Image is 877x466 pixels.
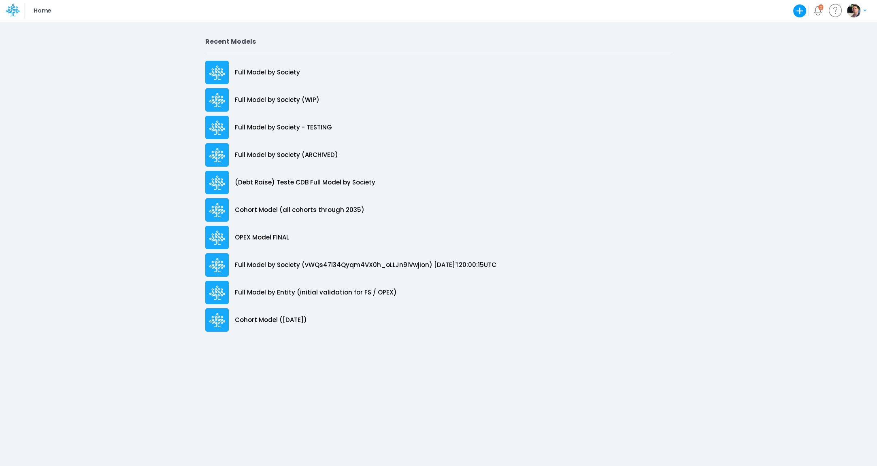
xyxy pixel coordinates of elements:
[205,59,672,86] a: Full Model by Society
[205,169,672,196] a: (Debt Raise) Teste CDB Full Model by Society
[205,224,672,251] a: OPEX Model FINAL
[205,114,672,141] a: Full Model by Society - TESTING
[205,141,672,169] a: Full Model by Society (ARCHIVED)
[205,38,672,45] h2: Recent Models
[235,150,338,160] p: Full Model by Society (ARCHIVED)
[813,6,823,15] a: Notifications
[235,288,397,297] p: Full Model by Entity (initial validation for FS / OPEX)
[235,123,332,132] p: Full Model by Society - TESTING
[205,279,672,306] a: Full Model by Entity (initial validation for FS / OPEX)
[205,86,672,114] a: Full Model by Society (WIP)
[235,68,300,77] p: Full Model by Society
[235,316,307,325] p: Cohort Model ([DATE])
[235,95,319,105] p: Full Model by Society (WIP)
[205,251,672,279] a: Full Model by Society (vWQs47l34Qyqm4VX0h_oLLJn9lVwjIon) [DATE]T20:00:15UTC
[205,196,672,224] a: Cohort Model (all cohorts through 2035)
[235,205,364,215] p: Cohort Model (all cohorts through 2035)
[34,6,51,15] p: Home
[235,233,289,242] p: OPEX Model FINAL
[235,178,375,187] p: (Debt Raise) Teste CDB Full Model by Society
[205,306,672,334] a: Cohort Model ([DATE])
[820,5,822,9] div: 2 unread items
[235,261,496,270] p: Full Model by Society (vWQs47l34Qyqm4VX0h_oLLJn9lVwjIon) [DATE]T20:00:15UTC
